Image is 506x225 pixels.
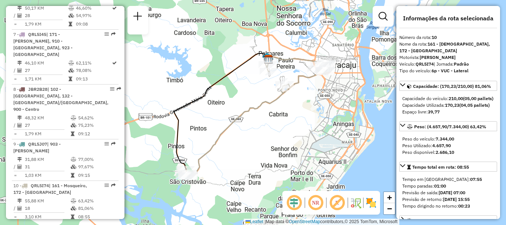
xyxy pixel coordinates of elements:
td: 09:08 [76,20,111,28]
a: Exibir filtros [376,9,390,24]
strong: 210,00 [449,96,463,101]
div: Previsão de saída: [402,189,494,196]
i: Rota otimizada [112,61,117,65]
td: 62,11% [76,59,111,67]
div: Tipo do veículo: [399,67,497,74]
td: = [13,20,17,28]
strong: (04,05 pallets) [459,102,490,108]
span: Tempo total em rota: 08:55 [412,164,469,170]
span: 7 - [13,32,73,57]
td: 46,10 KM [24,59,68,67]
td: 77,00% [78,156,115,163]
i: Rota otimizada [112,6,117,10]
span: − [387,204,392,213]
img: Exibir/Ocultar setores [365,197,377,209]
strong: 00:23 [458,203,470,209]
strong: 01:00 [434,183,446,189]
i: Tempo total em rota [69,77,72,81]
i: % de utilização da cubagem [69,13,74,18]
i: Total de Atividades [17,68,22,73]
i: Distância Total [17,157,22,162]
td: 50,17 KM [24,4,68,12]
span: QRL5I74 [31,183,49,188]
em: Opções [104,183,109,188]
a: Nova sessão e pesquisa [130,9,145,26]
strong: Padrão [454,61,469,67]
i: Tempo total em rota [71,132,74,136]
td: = [13,130,17,138]
td: 75,23% [78,122,115,129]
div: Previsão de retorno: [402,196,494,203]
span: | [264,219,266,224]
div: Tempo em [GEOGRAPHIC_DATA]: [402,176,494,183]
div: Peso Utilizado: [402,142,494,149]
span: | 102 - [GEOGRAPHIC_DATA], 132 - [GEOGRAPHIC_DATA]/[GEOGRAPHIC_DATA], 900 - Centro [13,86,109,112]
td: 28 [24,12,68,19]
td: 55,88 KM [24,197,70,205]
i: Tempo total em rota [71,215,74,219]
div: Capacidade Utilizada: [402,102,494,109]
a: Leaflet [246,219,263,224]
i: Distância Total [17,61,22,65]
td: 09:13 [76,75,111,83]
img: Fluxo de ruas [350,197,362,209]
span: Ocultar deslocamento [285,194,303,212]
td: / [13,205,17,212]
i: Distância Total [17,116,22,120]
strong: [DATE] 07:00 [439,190,465,195]
em: Rota exportada [111,32,116,36]
td: / [13,12,17,19]
i: Total de Atividades [17,13,22,18]
div: Capacidade do veículo: [402,95,494,102]
a: Zoom out [384,203,395,214]
em: Rota exportada [117,87,121,91]
span: QRL5I45 [28,32,46,37]
a: Tempo total em rota: 08:55 [399,162,497,172]
i: Total de Atividades [17,206,22,211]
i: % de utilização do peso [71,199,76,203]
td: / [13,163,17,171]
span: | Jornada: [434,61,469,67]
td: 09:15 [78,172,115,179]
td: / [13,67,17,74]
span: Peso do veículo: [402,136,454,142]
img: 301 UDC Light Siqueira Campos [262,52,272,62]
td: 54,97% [76,12,111,19]
span: | 903 - [PERSON_NAME] [13,141,61,153]
img: CDD Aracaju [264,54,273,64]
em: Opções [110,87,114,91]
strong: [PERSON_NAME] [420,54,456,60]
div: Número da rota: [399,34,497,41]
a: OpenStreetMap [289,219,320,224]
span: | 161 - Mosqueiro, 172 - [GEOGRAPHIC_DATA] [13,183,87,195]
strong: 10 [432,34,437,40]
i: % de utilização da cubagem [69,68,74,73]
td: 46,60% [76,4,111,12]
td: 1,79 KM [24,20,68,28]
span: Capacidade: (170,23/210,00) 81,06% [413,83,491,89]
td: 1,03 KM [24,172,70,179]
strong: QRL5I74 [416,61,434,67]
td: 09:12 [78,130,115,138]
i: % de utilização do peso [69,61,74,65]
td: = [13,213,17,221]
td: 3,10 KM [24,213,70,221]
td: 81,06% [78,205,115,212]
span: 55,88 KM [445,218,465,224]
div: Distância Total: [407,218,465,224]
div: Nome da rota: [399,41,497,54]
td: = [13,75,17,83]
em: Opções [104,32,109,36]
div: Tempo paradas: [402,183,494,189]
div: Peso disponível: [402,149,494,156]
span: + [387,193,392,202]
a: Capacidade: (170,23/210,00) 81,06% [399,81,497,91]
td: 78,08% [76,67,111,74]
td: 1,71 KM [24,75,68,83]
span: | 171 - [PERSON_NAME], 910 - [GEOGRAPHIC_DATA], 923 - [GEOGRAPHIC_DATA] [13,32,73,57]
strong: 4.657,90 [432,143,451,148]
i: Distância Total [17,199,22,203]
i: % de utilização do peso [71,157,76,162]
td: 08:55 [78,213,115,221]
div: Tempo total em rota: 08:55 [399,173,497,212]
